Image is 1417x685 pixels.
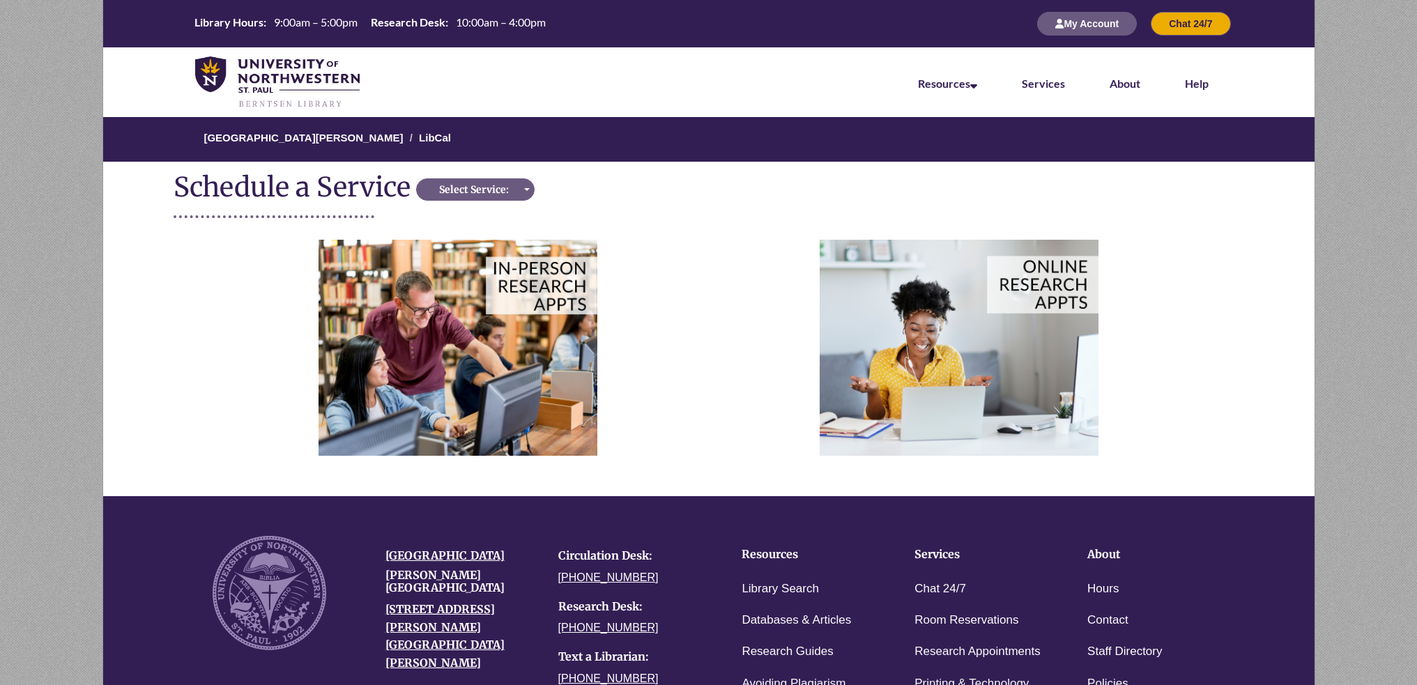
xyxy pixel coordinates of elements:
a: Chat 24/7 [914,579,966,599]
div: Select Service: [420,183,527,197]
img: UNW seal [213,536,326,649]
a: Chat 24/7 [1151,17,1230,29]
a: Services [1022,77,1065,90]
table: Hours Today [189,15,551,31]
div: Schedule a Service [174,172,416,201]
button: Chat 24/7 [1151,12,1230,36]
a: [STREET_ADDRESS][PERSON_NAME][GEOGRAPHIC_DATA][PERSON_NAME] [385,602,505,670]
a: My Account [1037,17,1137,29]
a: [PHONE_NUMBER] [558,622,659,633]
button: My Account [1037,12,1137,36]
h4: Services [914,548,1044,561]
a: Library Search [742,579,819,599]
a: Hours Today [189,15,551,33]
th: Library Hours: [189,15,268,30]
h4: About [1087,548,1217,561]
h4: Circulation Desk: [558,550,710,562]
span: 9:00am – 5:00pm [274,15,358,29]
a: Room Reservations [914,610,1018,631]
nav: Breadcrumb [77,117,1340,162]
a: Help [1185,77,1209,90]
h4: Resources [742,548,871,561]
h4: Text a Librarian: [558,651,710,663]
a: [GEOGRAPHIC_DATA] [385,548,505,562]
a: Databases & Articles [742,610,851,631]
a: Resources [918,77,977,90]
a: Research Guides [742,642,833,662]
a: [PHONE_NUMBER] [558,672,659,684]
th: Research Desk: [365,15,450,30]
a: Contact [1087,610,1128,631]
a: Hours [1087,579,1119,599]
a: [GEOGRAPHIC_DATA][PERSON_NAME] [204,132,403,144]
h4: [PERSON_NAME][GEOGRAPHIC_DATA] [385,569,537,594]
img: Online Appointments [820,240,1098,455]
span: 10:00am – 4:00pm [456,15,546,29]
img: UNWSP Library Logo [195,56,360,109]
a: LibCal [419,132,451,144]
h4: Research Desk: [558,601,710,613]
a: [PHONE_NUMBER] [558,571,659,583]
button: Select Service: [416,178,535,201]
a: About [1110,77,1140,90]
a: Research Appointments [914,642,1041,662]
a: Staff Directory [1087,642,1162,662]
img: In person Appointments [319,240,597,455]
